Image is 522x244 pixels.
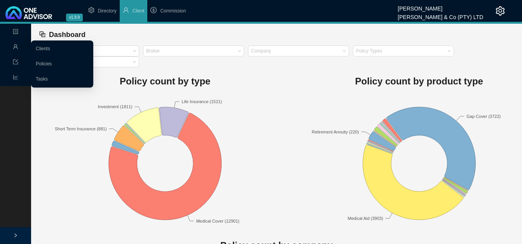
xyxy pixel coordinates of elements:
[466,114,501,119] text: Gap Cover (3722)
[398,11,483,19] div: [PERSON_NAME] & Co (PTY) LTD
[13,56,18,70] span: import
[347,216,383,221] text: Medical Aid (3903)
[123,7,129,13] span: user
[36,46,50,51] a: Clients
[55,126,107,131] text: Short Term Insurance (881)
[38,74,292,89] h1: Policy count by type
[13,41,18,54] span: user
[39,31,46,38] span: block
[66,14,83,21] span: v1.9.9
[5,6,52,19] img: 2df55531c6924b55f21c4cf5d4484680-logo-light.svg
[36,76,48,82] a: Tasks
[133,8,145,14] span: Client
[312,130,359,134] text: Retirement Annuity (220)
[398,2,483,11] div: [PERSON_NAME]
[49,31,86,39] span: Dashboard
[88,7,94,13] span: setting
[13,71,18,85] span: line-chart
[13,26,18,39] span: profile
[98,8,117,14] span: Directory
[150,7,157,13] span: dollar
[36,61,52,67] a: Policies
[160,8,186,14] span: Commission
[496,6,505,16] span: setting
[182,99,222,104] text: Life Insurance (1521)
[196,219,239,223] text: Medical Cover (12901)
[98,104,133,109] text: Investment (1811)
[13,233,18,238] span: right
